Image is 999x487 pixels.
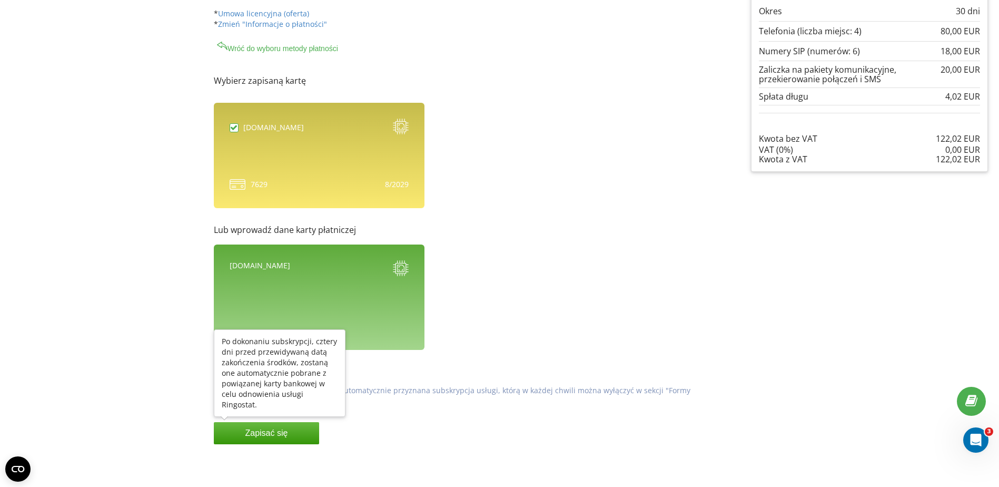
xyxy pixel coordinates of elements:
[945,92,980,101] div: 4,02 EUR
[956,5,980,17] p: 30 dni
[759,45,860,57] p: Numery SIP (numerów: 6)
[230,260,290,279] div: [DOMAIN_NAME]
[385,179,409,190] div: 8/2029
[759,92,980,101] div: Spłata długu
[759,133,817,145] p: Kwota bez VAT
[945,145,980,154] div: 0,00 EUR
[214,422,319,444] button: Zapisać się
[218,19,327,29] a: Zmień "Informacje o płatności"
[759,65,980,84] div: Zaliczka na pakiety komunikacyjne, przekierowanie połączeń i SMS
[214,224,703,236] p: Lub wprowadź dane karty płatniczej
[941,65,980,74] div: 20,00 EUR
[224,385,703,406] p: Po dokonaniu płatności zostanie automatycznie przyznana subskrypcja usługi, którą w każdej chwili...
[251,179,268,190] span: 7629
[963,427,988,453] iframe: Intercom live chat
[243,122,304,133] div: [DOMAIN_NAME]
[759,25,862,37] p: Telefonia (liczba miejsc: 4)
[759,154,980,164] div: Kwota z VAT
[936,133,980,145] p: 122,02 EUR
[218,8,309,18] a: Umowa licencyjna (oferta)
[5,456,31,482] button: Open CMP widget
[759,145,980,154] div: VAT (0%)
[230,324,409,334] iframe: Bezpieczne pole wprowadzania płatności kartą
[759,5,782,17] p: Okres
[941,45,980,57] p: 18,00 EUR
[941,25,980,37] p: 80,00 EUR
[222,336,338,410] div: Po dokonaniu subskrypcji, cztery dni przed przewidywaną datą zakończenia środków, zostaną one aut...
[936,154,980,164] div: 122,02 EUR
[985,427,993,436] span: 3
[214,75,703,87] p: Wybierz zapisaną kartę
